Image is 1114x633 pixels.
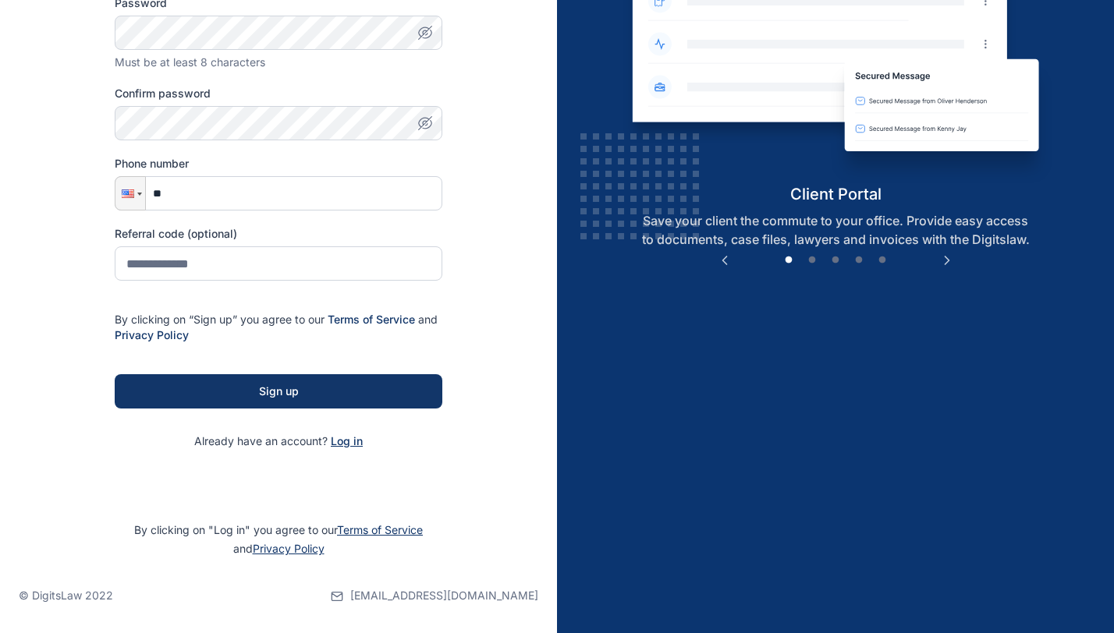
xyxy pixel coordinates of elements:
p: Already have an account? [115,433,442,449]
button: 5 [875,253,890,268]
h5: client portal [619,183,1052,205]
label: Referral code (optional) [115,226,442,242]
p: By clicking on “Sign up” you agree to our and [115,312,442,343]
p: Save your client the commute to your office. Provide easy access to documents, case files, lawyer... [619,211,1052,249]
p: © DigitsLaw 2022 [19,588,113,603]
label: Confirm password [115,86,442,101]
button: Next [939,253,955,268]
span: and [233,542,325,555]
label: Phone number [115,156,442,172]
button: 4 [851,253,867,268]
div: Sign up [140,384,417,399]
button: 3 [828,253,843,268]
a: Terms of Service [328,313,415,326]
button: 1 [781,253,796,268]
p: By clicking on "Log in" you agree to our [19,521,538,558]
span: [EMAIL_ADDRESS][DOMAIN_NAME] [350,588,538,603]
button: 2 [804,253,820,268]
a: Log in [331,434,363,447]
button: Sign up [115,374,442,408]
div: Must be at least 8 characters [115,55,442,70]
a: Terms of Service [337,523,423,536]
a: [EMAIL_ADDRESS][DOMAIN_NAME] [331,558,538,633]
a: Privacy Policy [115,328,189,341]
a: Privacy Policy [253,542,325,555]
div: United States: + 1 [115,177,145,210]
button: Previous [717,253,733,268]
